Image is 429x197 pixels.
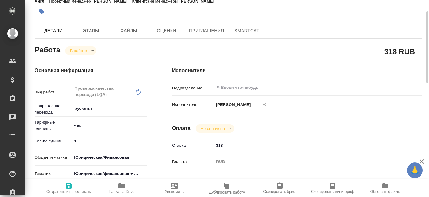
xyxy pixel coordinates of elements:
button: В работе [68,48,89,53]
div: Юридическая/финансовая + техника [72,168,147,179]
p: Общая тематика [35,154,72,161]
p: [PERSON_NAME] [214,102,251,108]
span: 🙏 [410,164,420,177]
span: Уведомить [165,189,184,194]
span: SmartCat [232,27,262,35]
div: RUB [214,157,401,167]
button: Скопировать мини-бриф [306,179,359,197]
span: Скопировать мини-бриф [311,189,354,194]
span: Детали [38,27,68,35]
button: Папка на Drive [95,179,148,197]
span: Сохранить и пересчитать [46,189,91,194]
button: Обновить файлы [359,179,412,197]
span: Папка на Drive [109,189,134,194]
div: Юридическая/Финансовая [72,152,147,163]
p: Подразделение [172,85,214,91]
p: Вид работ [35,89,72,95]
p: Направление перевода [35,103,72,115]
p: Кол-во единиц [35,138,72,144]
span: Файлы [114,27,144,35]
button: Уведомить [148,179,201,197]
h4: Оплата [172,125,191,132]
p: Тарифные единицы [35,119,72,132]
button: Добавить тэг [35,5,48,19]
button: Сохранить и пересчитать [42,179,95,197]
button: Open [144,108,145,109]
p: Исполнитель [172,102,214,108]
span: Приглашения [189,27,224,35]
div: В работе [65,46,96,55]
input: ✎ Введи что-нибудь [216,84,378,91]
span: Обновить файлы [370,189,401,194]
h2: 318 RUB [384,46,415,57]
h4: Исполнители [172,67,422,74]
button: Не оплачена [199,126,227,131]
button: Скопировать бриф [253,179,306,197]
p: Тематика [35,171,72,177]
input: ✎ Введи что-нибудь [214,141,401,150]
button: Дублировать работу [201,179,253,197]
h2: Работа [35,44,60,55]
button: Удалить исполнителя [257,98,271,111]
span: Скопировать бриф [263,189,296,194]
span: Оценки [151,27,182,35]
button: Open [398,87,399,88]
input: ✎ Введи что-нибудь [72,136,147,146]
span: Дублировать работу [209,190,245,194]
div: час [72,120,147,131]
div: В работе [196,124,234,133]
p: Ставка [172,142,214,149]
p: Валюта [172,159,214,165]
span: Этапы [76,27,106,35]
button: 🙏 [407,162,423,178]
h4: Основная информация [35,67,147,74]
